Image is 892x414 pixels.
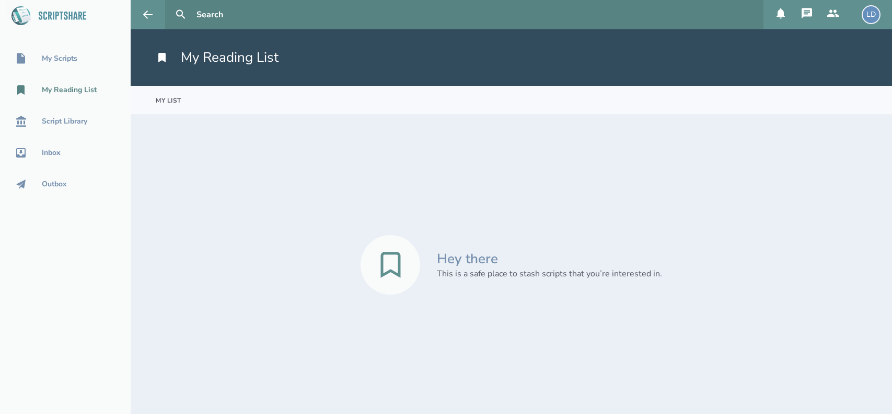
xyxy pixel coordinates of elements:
div: Script Library [42,117,87,126]
div: Hey there [437,250,498,268]
div: Inbox [42,149,61,157]
div: This is a safe place to stash scripts that you’re interested in. [437,268,662,279]
div: My Scripts [42,54,77,63]
div: Outbox [42,180,67,188]
div: LD [862,5,881,24]
h1: My Reading List [156,48,279,67]
div: My Reading List [42,86,97,94]
div: My List [156,96,181,105]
